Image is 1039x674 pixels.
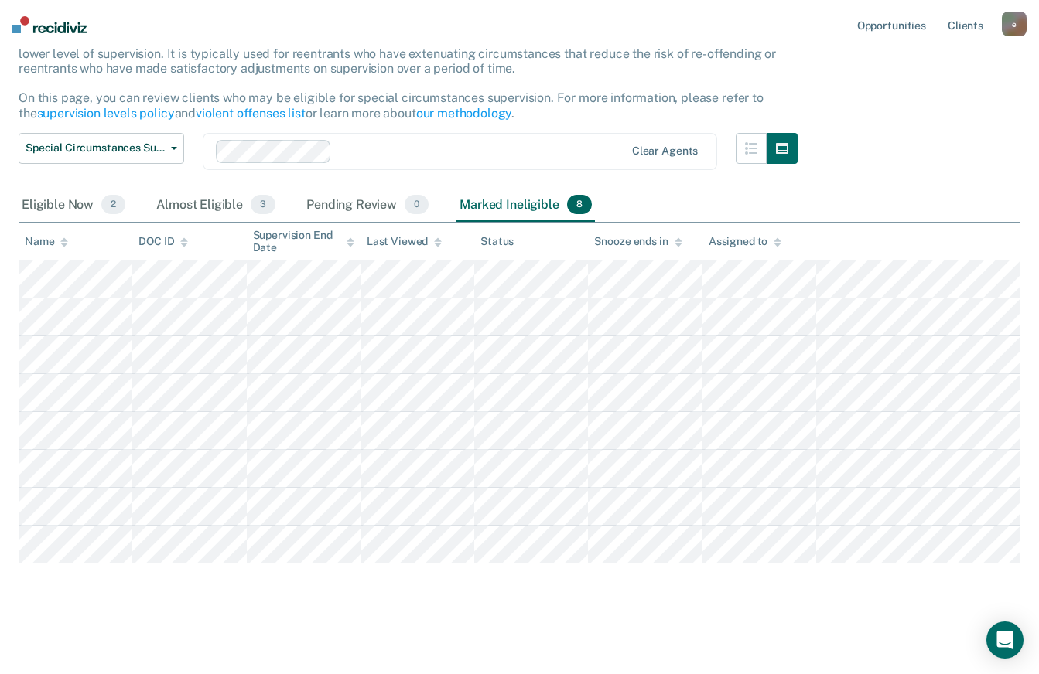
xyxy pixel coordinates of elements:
[251,195,275,215] span: 3
[367,235,442,248] div: Last Viewed
[253,229,354,255] div: Supervision End Date
[594,235,682,248] div: Snooze ends in
[37,106,175,121] a: supervision levels policy
[12,16,87,33] img: Recidiviz
[567,195,592,215] span: 8
[19,133,184,164] button: Special Circumstances Supervision
[1002,12,1027,36] button: e
[632,145,698,158] div: Clear agents
[153,189,279,223] div: Almost Eligible3
[25,235,68,248] div: Name
[986,621,1024,659] div: Open Intercom Messenger
[101,195,125,215] span: 2
[196,106,306,121] a: violent offenses list
[456,189,595,223] div: Marked Ineligible8
[138,235,188,248] div: DOC ID
[26,141,165,155] span: Special Circumstances Supervision
[480,235,514,248] div: Status
[709,235,781,248] div: Assigned to
[19,189,128,223] div: Eligible Now2
[19,32,778,121] p: Special circumstances supervision allows reentrants who are not eligible for traditional administ...
[405,195,429,215] span: 0
[416,106,512,121] a: our methodology
[303,189,432,223] div: Pending Review0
